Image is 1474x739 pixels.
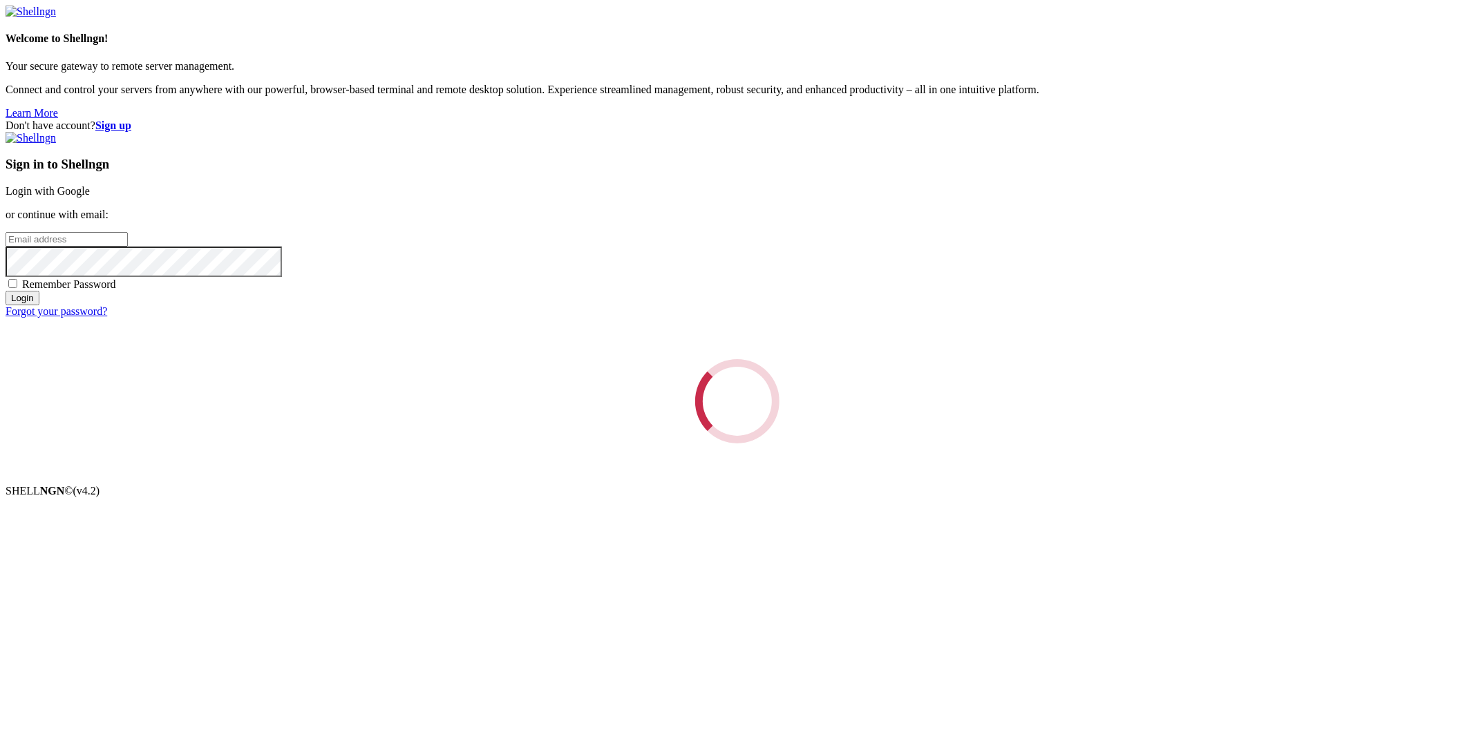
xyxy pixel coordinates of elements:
a: Sign up [95,119,131,131]
a: Login with Google [6,185,90,197]
img: Shellngn [6,6,56,18]
img: Shellngn [6,132,56,144]
a: Forgot your password? [6,305,107,317]
h4: Welcome to Shellngn! [6,32,1468,45]
div: Don't have account? [6,119,1468,132]
a: Learn More [6,107,58,119]
h3: Sign in to Shellngn [6,157,1468,172]
input: Email address [6,232,128,247]
p: Connect and control your servers from anywhere with our powerful, browser-based terminal and remo... [6,84,1468,96]
span: 4.2.0 [73,485,100,497]
b: NGN [40,485,65,497]
p: Your secure gateway to remote server management. [6,60,1468,73]
p: or continue with email: [6,209,1468,221]
span: SHELL © [6,485,100,497]
div: Loading... [691,355,783,447]
input: Remember Password [8,279,17,288]
input: Login [6,291,39,305]
span: Remember Password [22,278,116,290]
